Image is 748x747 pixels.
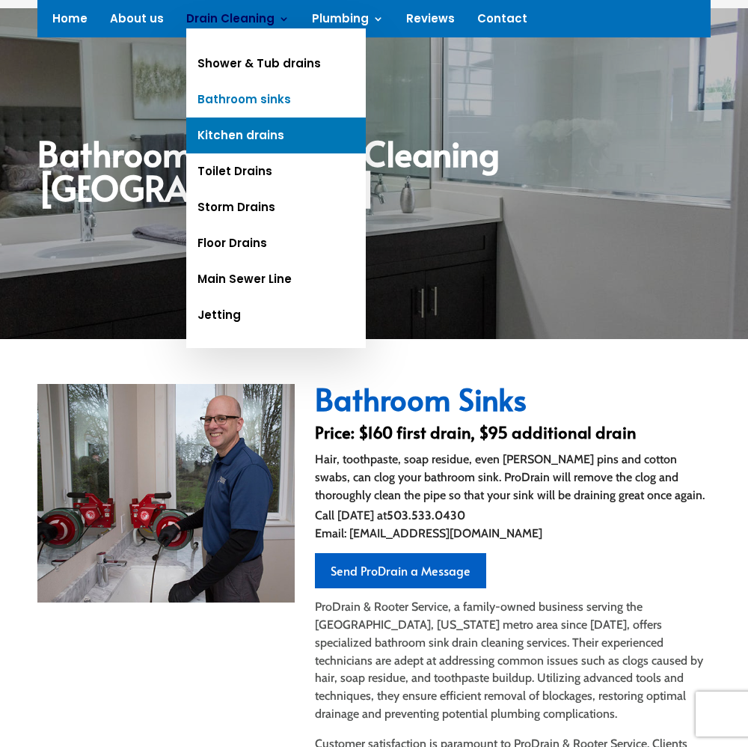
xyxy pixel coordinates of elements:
[186,118,366,153] a: Kitchen drains
[52,13,88,30] a: Home
[37,135,711,212] h2: Bathroom Sink Drain Cleaning [GEOGRAPHIC_DATA]
[110,13,164,30] a: About us
[186,297,366,333] a: Jetting
[315,451,711,504] div: Hair, toothpaste, soap residue, even [PERSON_NAME] pins and cotton swabs, can clog your bathroom ...
[186,82,366,118] a: Bathroom sinks
[477,13,527,30] a: Contact
[406,13,455,30] a: Reviews
[186,46,366,82] a: Shower & Tub drains
[315,526,542,540] span: Email: [EMAIL_ADDRESS][DOMAIN_NAME]
[186,261,366,297] a: Main Sewer Line
[186,153,366,189] a: Toilet Drains
[186,13,289,30] a: Drain Cleaning
[186,225,366,261] a: Floor Drains
[312,13,384,30] a: Plumbing
[315,508,387,522] span: Call [DATE] at
[37,384,295,603] img: george-sink (1)
[315,424,711,448] h3: Price: $160 first drain, $95 additional drain
[387,508,465,522] strong: 503.533.0430
[315,384,711,421] h2: Bathroom Sinks
[186,189,366,225] a: Storm Drains
[315,553,486,588] a: Send ProDrain a Message
[315,598,711,735] p: ProDrain & Rooter Service, a family-owned business serving the [GEOGRAPHIC_DATA], [US_STATE] metr...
